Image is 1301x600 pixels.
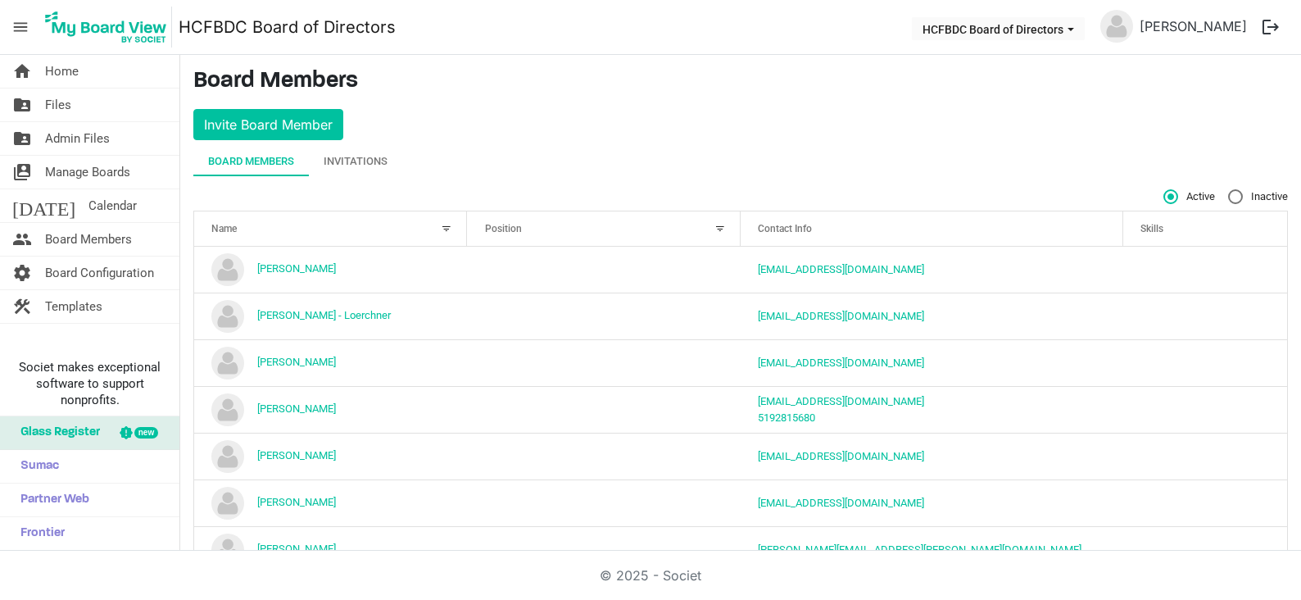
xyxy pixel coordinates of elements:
[467,526,741,573] td: column header Position
[741,480,1123,526] td: sideaffect23@gmail.com is template cell column header Contact Info
[40,7,179,48] a: My Board View Logo
[40,7,172,48] img: My Board View Logo
[12,416,100,449] span: Glass Register
[211,487,244,520] img: no-profile-picture.svg
[758,395,924,407] a: [EMAIL_ADDRESS][DOMAIN_NAME]
[758,223,812,234] span: Contact Info
[324,153,388,170] div: Invitations
[1123,526,1287,573] td: is template cell column header Skills
[45,55,79,88] span: Home
[7,359,172,408] span: Societ makes exceptional software to support nonprofits.
[45,89,71,121] span: Files
[194,480,468,526] td: Michael Harrison is template cell column header Name
[467,293,741,339] td: column header Position
[45,122,110,155] span: Admin Files
[211,347,244,380] img: no-profile-picture.svg
[741,526,1123,573] td: richard.jennison@icloud.com is template cell column header Contact Info
[12,223,32,256] span: people
[194,293,468,339] td: Dagny Pawlak - Loerchner is template cell column header Name
[12,517,65,550] span: Frontier
[485,223,522,234] span: Position
[12,484,89,516] span: Partner Web
[194,247,468,293] td: Chris Allan is template cell column header Name
[88,189,137,222] span: Calendar
[1123,247,1287,293] td: is template cell column header Skills
[741,339,1123,386] td: dandm.oreilly@sympatico.ca is template cell column header Contact Info
[257,449,336,461] a: [PERSON_NAME]
[1228,189,1288,204] span: Inactive
[12,290,32,323] span: construction
[467,339,741,386] td: column header Position
[12,55,32,88] span: home
[1123,480,1287,526] td: is template cell column header Skills
[1253,10,1288,44] button: logout
[12,450,59,483] span: Sumac
[467,386,741,433] td: column header Position
[12,189,75,222] span: [DATE]
[1123,293,1287,339] td: is template cell column header Skills
[257,402,336,415] a: [PERSON_NAME]
[257,496,336,508] a: [PERSON_NAME]
[257,309,391,321] a: [PERSON_NAME] - Loerchner
[208,153,294,170] div: Board Members
[758,543,1081,556] a: [PERSON_NAME][EMAIL_ADDRESS][PERSON_NAME][DOMAIN_NAME]
[758,263,924,275] a: [EMAIL_ADDRESS][DOMAIN_NAME]
[211,253,244,286] img: no-profile-picture.svg
[1123,433,1287,480] td: is template cell column header Skills
[194,526,468,573] td: RICHARD JENNISON is template cell column header Name
[45,156,130,189] span: Manage Boards
[758,497,924,509] a: [EMAIL_ADDRESS][DOMAIN_NAME]
[193,109,343,140] button: Invite Board Member
[5,11,36,43] span: menu
[758,357,924,369] a: [EMAIL_ADDRESS][DOMAIN_NAME]
[467,433,741,480] td: column header Position
[467,480,741,526] td: column header Position
[194,386,468,433] td: Lisa Gumb is template cell column header Name
[1100,10,1133,43] img: no-profile-picture.svg
[194,339,468,386] td: Dave O'Reilly is template cell column header Name
[194,433,468,480] td: Marg Deichert is template cell column header Name
[134,427,158,439] div: new
[193,68,1288,96] h3: Board Members
[211,440,244,473] img: no-profile-picture.svg
[211,223,237,234] span: Name
[1123,386,1287,433] td: is template cell column header Skills
[45,257,154,289] span: Board Configuration
[1163,189,1215,204] span: Active
[179,11,396,43] a: HCFBDC Board of Directors
[1123,339,1287,386] td: is template cell column header Skills
[12,156,32,189] span: switch_account
[741,433,1123,480] td: marg@huroncountyfoodbank.org is template cell column header Contact Info
[211,300,244,333] img: no-profile-picture.svg
[12,122,32,155] span: folder_shared
[12,257,32,289] span: settings
[257,356,336,368] a: [PERSON_NAME]
[1133,10,1253,43] a: [PERSON_NAME]
[1140,223,1163,234] span: Skills
[45,223,132,256] span: Board Members
[741,247,1123,293] td: executivedirector@huroncountyfoodbank.org is template cell column header Contact Info
[912,17,1085,40] button: HCFBDC Board of Directors dropdownbutton
[211,393,244,426] img: no-profile-picture.svg
[211,534,244,566] img: no-profile-picture.svg
[257,262,336,275] a: [PERSON_NAME]
[45,290,102,323] span: Templates
[467,247,741,293] td: column header Position
[193,147,1288,176] div: tab-header
[758,411,815,424] a: 5192815680
[741,293,1123,339] td: dagnyloerchner@protonmail.com is template cell column header Contact Info
[758,310,924,322] a: [EMAIL_ADDRESS][DOMAIN_NAME]
[741,386,1123,433] td: lgumb1973@gmail.com5192815680 is template cell column header Contact Info
[257,543,336,555] a: [PERSON_NAME]
[12,89,32,121] span: folder_shared
[600,567,701,584] a: © 2025 - Societ
[758,450,924,462] a: [EMAIL_ADDRESS][DOMAIN_NAME]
